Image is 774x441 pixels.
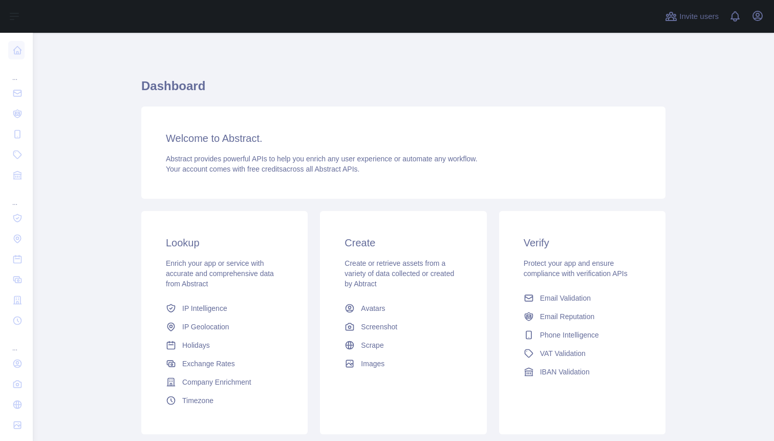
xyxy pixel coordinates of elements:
[162,354,287,373] a: Exchange Rates
[340,336,466,354] a: Scrape
[520,344,645,363] a: VAT Validation
[361,322,397,332] span: Screenshot
[540,367,590,377] span: IBAN Validation
[182,303,227,313] span: IP Intelligence
[8,61,25,82] div: ...
[520,326,645,344] a: Phone Intelligence
[520,363,645,381] a: IBAN Validation
[166,165,359,173] span: Your account comes with across all Abstract APIs.
[166,131,641,145] h3: Welcome to Abstract.
[182,377,251,387] span: Company Enrichment
[361,359,384,369] span: Images
[340,318,466,336] a: Screenshot
[520,307,645,326] a: Email Reputation
[141,78,665,102] h1: Dashboard
[540,348,586,359] span: VAT Validation
[540,293,591,303] span: Email Validation
[166,155,478,163] span: Abstract provides powerful APIs to help you enrich any user experience or automate any workflow.
[8,186,25,207] div: ...
[340,354,466,373] a: Images
[663,8,721,25] button: Invite users
[679,11,719,23] span: Invite users
[540,330,599,340] span: Phone Intelligence
[166,236,283,250] h3: Lookup
[361,303,385,313] span: Avatars
[166,259,274,288] span: Enrich your app or service with accurate and comprehensive data from Abstract
[345,259,454,288] span: Create or retrieve assets from a variety of data collected or created by Abtract
[182,322,229,332] span: IP Geolocation
[162,318,287,336] a: IP Geolocation
[8,332,25,352] div: ...
[162,373,287,391] a: Company Enrichment
[345,236,462,250] h3: Create
[340,299,466,318] a: Avatars
[162,299,287,318] a: IP Intelligence
[520,289,645,307] a: Email Validation
[182,340,210,350] span: Holidays
[361,340,383,350] span: Scrape
[524,236,641,250] h3: Verify
[182,359,235,369] span: Exchange Rates
[540,311,595,322] span: Email Reputation
[162,391,287,410] a: Timezone
[162,336,287,354] a: Holidays
[247,165,283,173] span: free credits
[182,395,213,406] span: Timezone
[524,259,628,278] span: Protect your app and ensure compliance with verification APIs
